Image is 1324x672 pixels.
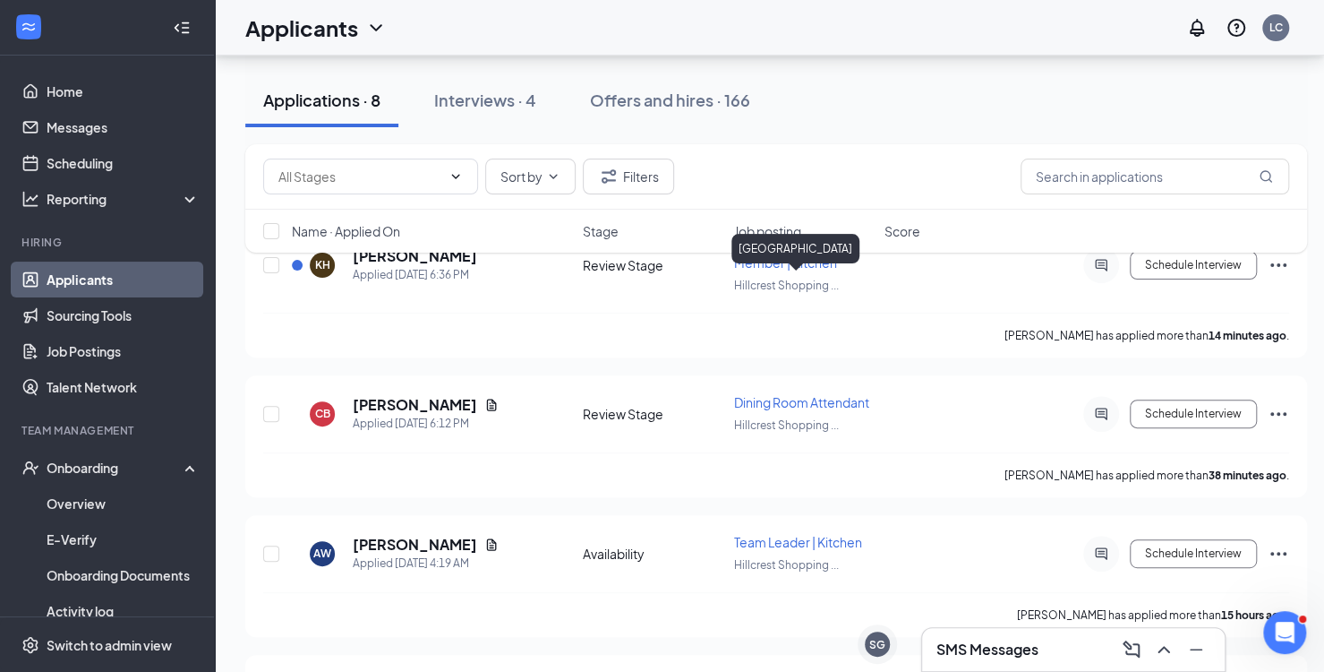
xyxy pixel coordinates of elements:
div: Review Stage [583,405,723,423]
a: Talent Network [47,369,200,405]
span: Score [884,222,920,240]
svg: UserCheck [21,459,39,477]
svg: ChevronDown [546,169,560,184]
svg: Filter [598,166,619,187]
a: Messages [47,109,200,145]
div: Switch to admin view [47,636,172,654]
svg: QuestionInfo [1226,17,1247,39]
svg: Settings [21,636,39,654]
span: Stage [583,222,619,240]
a: Activity log [47,593,200,629]
svg: Minimize [1185,639,1207,660]
span: Job posting [734,222,801,240]
button: Schedule Interview [1130,539,1257,568]
span: Hillcrest Shopping ... [734,418,839,432]
div: Onboarding [47,459,184,477]
input: All Stages [278,167,441,186]
span: Name · Applied On [292,222,400,240]
a: Scheduling [47,145,200,181]
div: Hiring [21,235,196,250]
svg: ComposeMessage [1121,639,1142,660]
h5: [PERSON_NAME] [353,535,477,555]
svg: MagnifyingGlass [1259,169,1273,184]
svg: Collapse [173,19,191,37]
svg: Ellipses [1268,403,1289,425]
svg: ChevronDown [365,17,387,39]
div: LC [1269,20,1283,35]
span: Sort by [500,170,542,183]
span: Hillcrest Shopping ... [734,558,839,572]
div: CB [315,406,330,421]
a: Onboarding Documents [47,557,200,593]
div: Offers and hires · 166 [590,89,750,111]
a: Sourcing Tools [47,297,200,333]
p: [PERSON_NAME] has applied more than . [1017,607,1289,623]
a: Overview [47,486,200,521]
div: Availability [583,545,723,563]
div: Applications · 8 [263,89,380,111]
button: ComposeMessage [1117,635,1146,664]
div: Interviews · 4 [434,89,536,111]
svg: ChevronDown [448,169,463,184]
div: Reporting [47,190,201,208]
svg: Analysis [21,190,39,208]
div: Applied [DATE] 4:19 AM [353,555,499,573]
p: [PERSON_NAME] has applied more than . [1004,328,1289,343]
b: 38 minutes ago [1209,469,1286,482]
h3: SMS Messages [936,640,1038,659]
svg: ActiveChat [1090,547,1112,561]
button: Schedule Interview [1130,400,1257,428]
button: ChevronUp [1149,635,1178,664]
h1: Applicants [245,13,358,43]
b: 14 minutes ago [1209,329,1286,342]
svg: Document [484,398,499,412]
iframe: Intercom live chat [1263,611,1306,654]
div: Applied [DATE] 6:12 PM [353,415,499,433]
button: Sort byChevronDown [485,159,576,194]
span: Hillcrest Shopping ... [734,279,839,292]
svg: ChevronUp [1153,639,1175,660]
input: Search in applications [1021,159,1289,194]
a: Job Postings [47,333,200,369]
svg: ActiveChat [1090,407,1112,421]
b: 15 hours ago [1221,608,1286,622]
div: Applied [DATE] 6:36 PM [353,266,477,284]
div: [GEOGRAPHIC_DATA] [731,234,859,263]
button: Minimize [1182,635,1210,664]
a: Home [47,73,200,109]
p: [PERSON_NAME] has applied more than . [1004,468,1289,483]
svg: Ellipses [1268,543,1289,564]
a: Applicants [47,262,200,297]
div: Team Management [21,423,196,438]
span: Team Leader | Kitchen [734,534,862,550]
div: AW [313,546,331,561]
svg: Notifications [1186,17,1208,39]
a: E-Verify [47,521,200,557]
button: Filter Filters [583,159,674,194]
svg: WorkstreamLogo [20,18,38,36]
svg: Document [484,538,499,552]
div: SG [869,637,885,652]
span: Dining Room Attendant [734,394,869,410]
h5: [PERSON_NAME] [353,395,477,415]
